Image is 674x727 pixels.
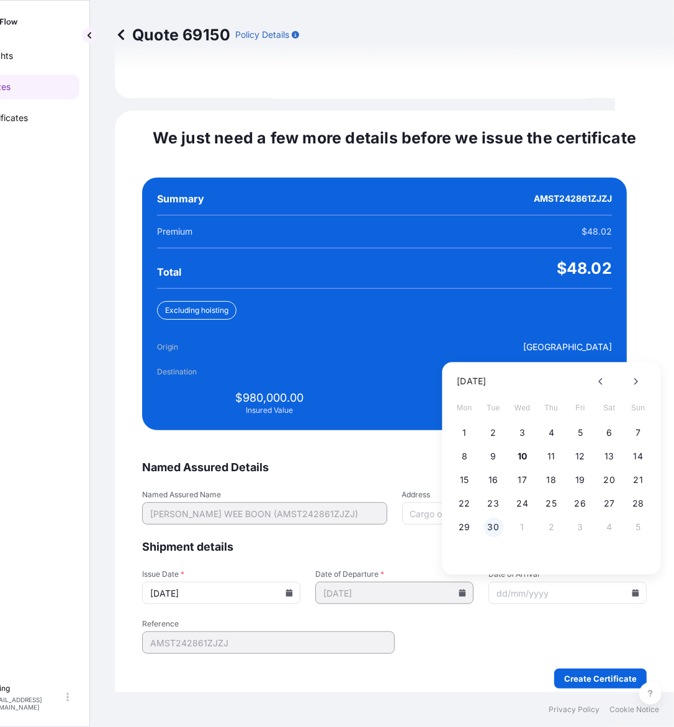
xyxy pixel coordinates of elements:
[315,582,474,604] input: dd/mm/yyyy
[513,471,532,490] button: 17
[534,192,612,205] span: AMST242861ZJZJ
[455,471,475,490] button: 15
[483,447,503,467] button: 9
[570,471,590,490] button: 19
[142,619,395,629] span: Reference
[570,423,590,443] button: 5
[513,447,532,467] button: 10
[142,490,387,500] span: Named Assured Name
[455,447,475,467] button: 8
[554,669,647,689] button: Create Certificate
[235,391,303,405] span: $980,000.00
[513,518,532,538] button: 1
[483,494,503,514] button: 23
[598,396,621,421] span: Saturday
[142,631,395,654] input: Your internal reference
[142,460,647,475] span: Named Assured Details
[142,540,647,554] span: Shipment details
[483,471,503,490] button: 16
[541,423,561,443] button: 4
[628,518,648,538] button: 5
[570,518,590,538] button: 3
[569,396,591,421] span: Friday
[157,341,227,353] span: Origin
[570,447,590,467] button: 12
[235,29,289,41] p: Policy Details
[157,366,227,378] span: Destination
[628,494,648,514] button: 28
[454,396,476,421] span: Monday
[600,518,619,538] button: 4
[246,405,293,415] span: Insured Value
[600,423,619,443] button: 6
[628,471,648,490] button: 21
[600,471,619,490] button: 20
[540,396,562,421] span: Thursday
[483,518,503,538] button: 30
[511,396,534,421] span: Wednesday
[142,569,300,579] span: Issue Date
[455,518,475,538] button: 29
[153,128,637,148] span: We just need a few more details before we issue the certificate
[402,502,647,525] input: Cargo owner address
[513,423,532,443] button: 3
[488,582,647,604] input: dd/mm/yyyy
[157,225,192,238] span: Premium
[157,266,181,278] span: Total
[455,494,475,514] button: 22
[582,225,612,238] span: $48.02
[627,396,649,421] span: Sunday
[541,471,561,490] button: 18
[541,447,561,467] button: 11
[628,423,648,443] button: 7
[600,447,619,467] button: 13
[541,518,561,538] button: 2
[455,423,475,443] button: 1
[315,569,474,579] span: Date of Departure
[564,672,637,685] p: Create Certificate
[541,494,561,514] button: 25
[157,192,204,205] span: Summary
[600,494,619,514] button: 27
[157,301,236,320] div: Excluding hoisting
[142,582,300,604] input: dd/mm/yyyy
[628,447,648,467] button: 14
[549,705,600,715] a: Privacy Policy
[513,494,532,514] button: 24
[402,490,647,500] span: Address
[115,25,230,45] p: Quote 69150
[570,494,590,514] button: 26
[483,423,503,443] button: 2
[482,396,505,421] span: Tuesday
[609,705,659,715] a: Cookie Notice
[523,341,612,353] span: [GEOGRAPHIC_DATA]
[457,374,487,389] div: [DATE]
[557,258,612,278] span: $48.02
